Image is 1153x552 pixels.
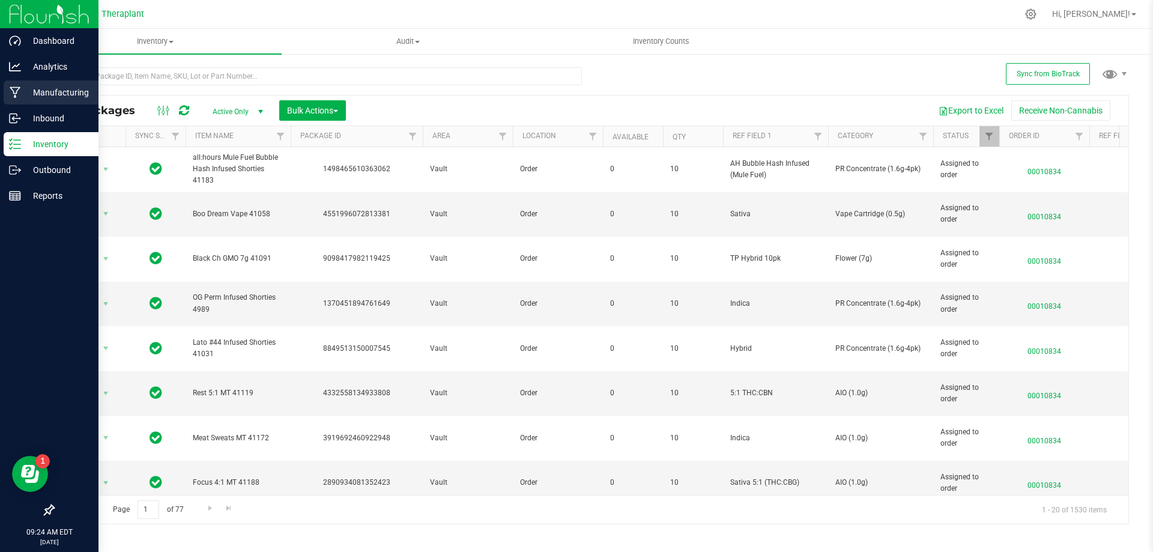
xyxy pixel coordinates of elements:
[289,477,425,488] div: 2890934081352423
[730,298,821,309] span: Indica
[289,298,425,309] div: 1370451894761649
[670,477,716,488] span: 10
[835,163,926,175] span: PR Concentrate (1.6g-4pk)
[9,164,21,176] inline-svg: Outbound
[730,387,821,399] span: 5:1 THC:CBN
[103,500,193,519] span: Page of 77
[135,132,181,140] a: Sync Status
[430,387,506,399] span: Vault
[150,205,162,222] span: In Sync
[9,86,21,99] inline-svg: Manufacturing
[617,36,706,47] span: Inventory Counts
[940,292,992,315] span: Assigned to order
[432,132,450,140] a: Area
[670,343,716,354] span: 10
[835,432,926,444] span: AIO (1.0g)
[282,29,534,54] a: Audit
[195,132,234,140] a: Item Name
[289,163,425,175] div: 1498465610363062
[21,111,93,126] p: Inbound
[1099,132,1138,140] a: Ref Field 2
[9,190,21,202] inline-svg: Reports
[1006,429,1082,447] span: 00010834
[913,126,933,147] a: Filter
[101,9,144,19] span: Theraplant
[733,132,772,140] a: Ref Field 1
[166,126,186,147] a: Filter
[940,382,992,405] span: Assigned to order
[21,163,93,177] p: Outbound
[1006,63,1090,85] button: Sync from BioTrack
[193,432,283,444] span: Meat Sweats MT 41172
[29,29,282,54] a: Inventory
[29,36,282,47] span: Inventory
[610,387,656,399] span: 0
[979,126,999,147] a: Filter
[150,295,162,312] span: In Sync
[1052,9,1130,19] span: Hi, [PERSON_NAME]!
[300,132,341,140] a: Package ID
[430,477,506,488] span: Vault
[193,292,283,315] span: OG Perm Infused Shorties 4989
[610,253,656,264] span: 0
[610,477,656,488] span: 0
[5,527,93,538] p: 09:24 AM EDT
[1006,205,1082,223] span: 00010834
[98,205,113,222] span: select
[520,432,596,444] span: Order
[430,298,506,309] span: Vault
[289,208,425,220] div: 4551996072813381
[730,253,821,264] span: TP Hybrid 10pk
[193,337,283,360] span: Lato #44 Infused Shorties 41031
[98,385,113,402] span: select
[520,477,596,488] span: Order
[670,387,716,399] span: 10
[613,133,649,141] a: Available
[940,472,992,494] span: Assigned to order
[289,387,425,399] div: 4332558134933808
[98,296,113,312] span: select
[730,208,821,220] span: Sativa
[940,426,992,449] span: Assigned to order
[940,337,992,360] span: Assigned to order
[520,387,596,399] span: Order
[430,432,506,444] span: Vault
[9,138,21,150] inline-svg: Inventory
[201,500,219,517] a: Go to the next page
[1032,500,1116,518] span: 1 - 20 of 1530 items
[835,387,926,399] span: AIO (1.0g)
[1009,132,1040,140] a: Order Id
[403,126,423,147] a: Filter
[730,477,821,488] span: Sativa 5:1 (THC:CBG)
[9,112,21,124] inline-svg: Inbound
[610,163,656,175] span: 0
[150,429,162,446] span: In Sync
[21,137,93,151] p: Inventory
[430,208,506,220] span: Vault
[835,477,926,488] span: AIO (1.0g)
[150,384,162,401] span: In Sync
[1006,474,1082,491] span: 00010834
[940,202,992,225] span: Assigned to order
[21,189,93,203] p: Reports
[670,432,716,444] span: 10
[9,35,21,47] inline-svg: Dashboard
[138,500,159,519] input: 1
[835,298,926,309] span: PR Concentrate (1.6g-4pk)
[35,454,50,469] iframe: Resource center unread badge
[53,67,582,85] input: Search Package ID, Item Name, SKU, Lot or Part Number...
[220,500,238,517] a: Go to the last page
[193,208,283,220] span: Boo Dream Vape 41058
[289,343,425,354] div: 8849513150007545
[1006,384,1082,402] span: 00010834
[730,158,821,181] span: AH Bubble Hash Infused (Mule Fuel)
[943,132,969,140] a: Status
[520,208,596,220] span: Order
[62,104,147,117] span: All Packages
[289,432,425,444] div: 3919692460922948
[730,432,821,444] span: Indica
[1006,295,1082,312] span: 00010834
[610,432,656,444] span: 0
[282,36,534,47] span: Audit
